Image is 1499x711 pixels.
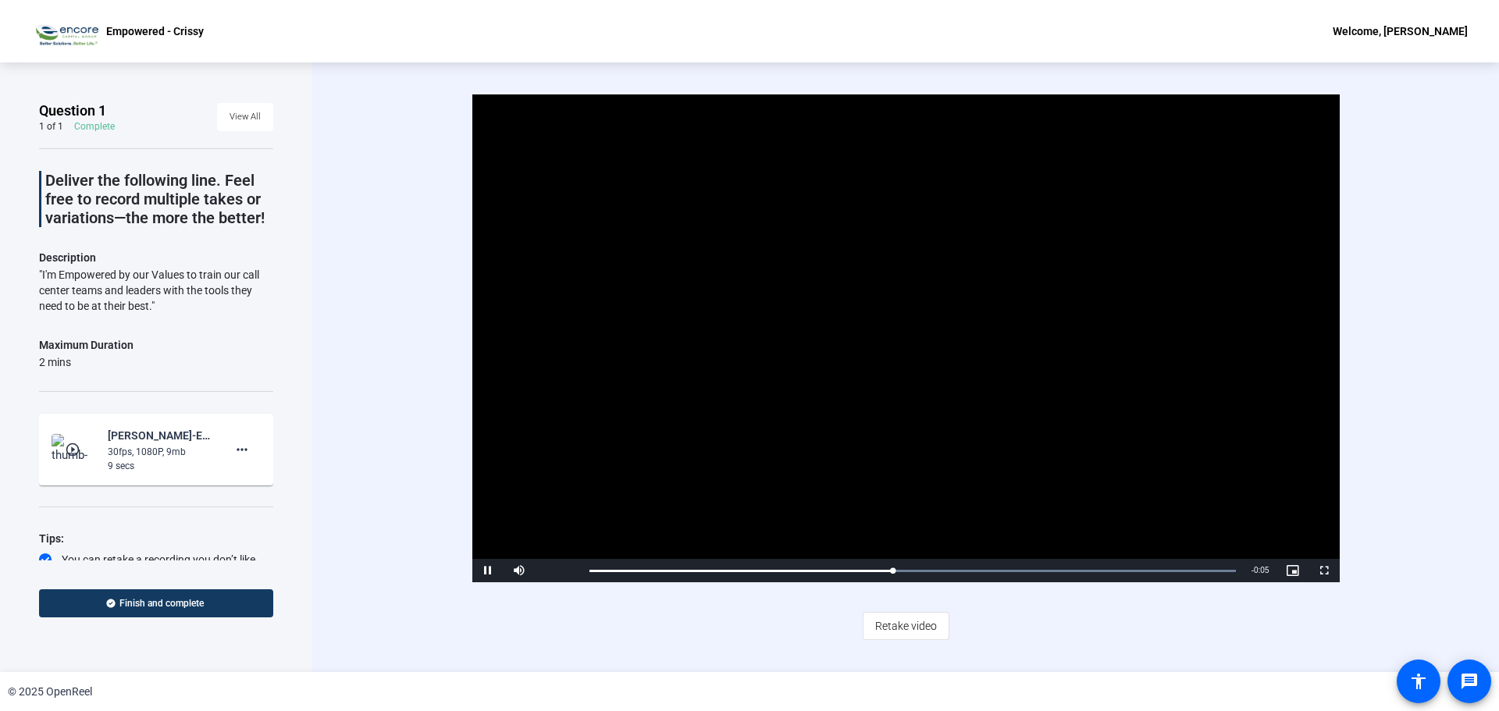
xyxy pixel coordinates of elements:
p: Deliver the following line. Feel free to record multiple takes or variations—the more the better! [45,171,273,227]
div: Tips: [39,529,273,548]
mat-icon: more_horiz [233,440,251,459]
div: Progress Bar [589,570,1236,572]
div: "I'm Empowered by our Values to train our call center teams and leaders with the tools they need ... [39,267,273,314]
p: Empowered - Crissy [106,22,204,41]
div: Complete [74,120,115,133]
div: 1 of 1 [39,120,63,133]
mat-icon: play_circle_outline [65,442,84,457]
span: 0:05 [1254,566,1269,574]
button: Pause [472,559,504,582]
button: Fullscreen [1309,559,1340,582]
div: Video Player [472,94,1340,582]
span: - [1252,566,1254,574]
div: 30fps, 1080P, 9mb [108,445,212,459]
div: © 2025 OpenReel [8,684,92,700]
div: 2 mins [39,354,134,370]
div: Welcome, [PERSON_NAME] [1333,22,1468,41]
img: OpenReel logo [31,16,98,47]
div: You can retake a recording you don’t like [39,552,273,567]
span: Retake video [875,611,937,641]
span: View All [230,105,261,129]
span: Question 1 [39,101,106,120]
p: Description [39,248,273,267]
div: [PERSON_NAME]-ECW Video -2-Empowered - Crissy-1757435097163-webcam [108,426,212,445]
button: Finish and complete [39,589,273,617]
div: 9 secs [108,459,212,473]
button: Picture-in-Picture [1277,559,1309,582]
div: Maximum Duration [39,336,134,354]
img: thumb-nail [52,434,98,465]
mat-icon: accessibility [1409,672,1428,691]
span: Finish and complete [119,597,204,610]
button: Mute [504,559,535,582]
button: Retake video [863,612,949,640]
mat-icon: message [1460,672,1479,691]
button: View All [217,103,273,131]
